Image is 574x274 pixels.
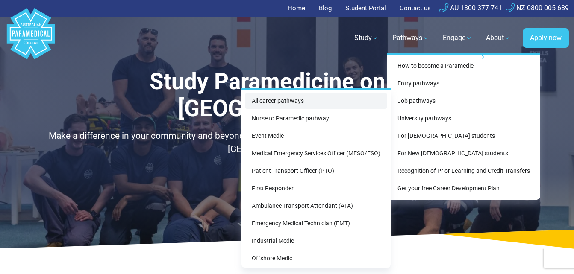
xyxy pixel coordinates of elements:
a: All career pathways [245,93,387,109]
a: Industrial Medic [245,233,387,249]
a: Get your free Career Development Plan [391,181,537,196]
a: Australian Paramedical College [5,17,56,60]
a: First Responder [245,181,387,196]
div: Entry pathways [241,88,391,268]
a: University pathways [391,111,537,126]
a: Ambulance Transport Attendant (ATA) [245,198,387,214]
a: Offshore Medic [245,251,387,266]
span: Make a difference in your community and beyond by pursuing a career in pre-hospital healthcare. S... [49,131,525,154]
a: Pathways [387,26,434,50]
a: Engage [438,26,477,50]
h1: Study Paramedicine on the [GEOGRAPHIC_DATA] [47,68,527,122]
a: NZ 0800 005 689 [506,4,569,12]
a: For [DEMOGRAPHIC_DATA] students [391,128,537,144]
a: Job pathways [391,93,537,109]
a: For New [DEMOGRAPHIC_DATA] students [391,146,537,161]
a: Study [349,26,384,50]
a: Entry pathways [391,76,537,91]
a: Patient Transport Officer (PTO) [245,163,387,179]
a: Emergency Medical Technician (EMT) [245,216,387,231]
a: How to become a Paramedic [391,58,537,74]
a: Medical Emergency Services Officer (MESO/ESO) [245,146,387,161]
a: Apply now [523,28,569,48]
a: About [481,26,516,50]
div: Pathways [387,53,540,200]
a: Recognition of Prior Learning and Credit Transfers [391,163,537,179]
a: Nurse to Paramedic pathway [245,111,387,126]
a: Event Medic [245,128,387,144]
a: AU 1300 377 741 [439,4,502,12]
